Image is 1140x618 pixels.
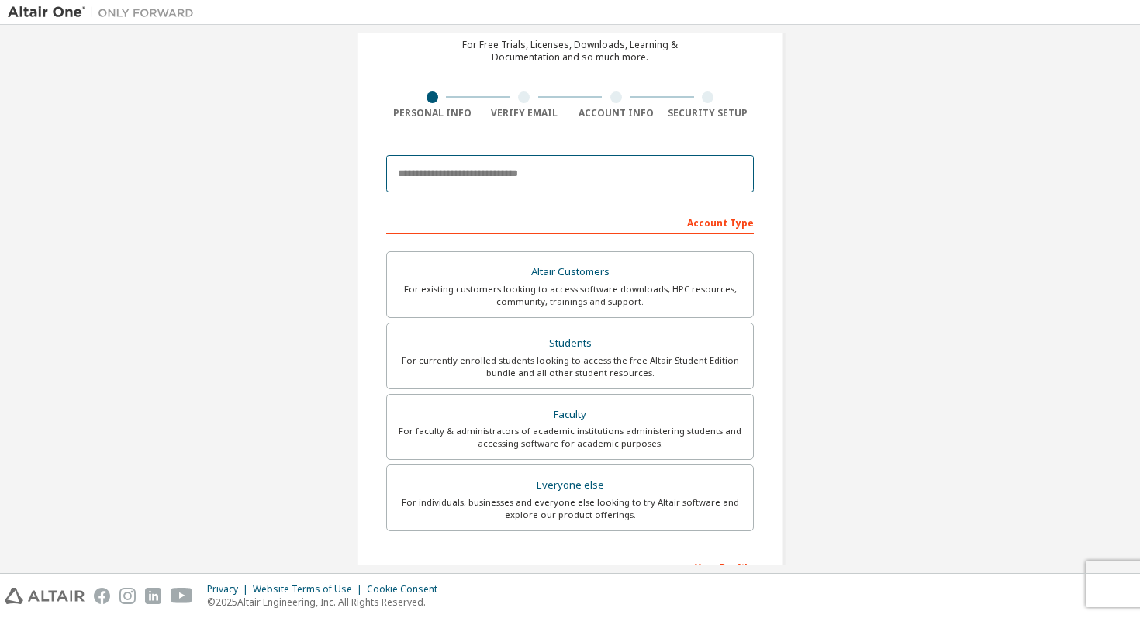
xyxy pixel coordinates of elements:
[207,583,253,596] div: Privacy
[145,588,161,604] img: linkedin.svg
[396,354,744,379] div: For currently enrolled students looking to access the free Altair Student Edition bundle and all ...
[171,588,193,604] img: youtube.svg
[396,425,744,450] div: For faculty & administrators of academic institutions administering students and accessing softwa...
[386,554,754,579] div: Your Profile
[5,588,85,604] img: altair_logo.svg
[8,5,202,20] img: Altair One
[396,404,744,426] div: Faculty
[207,596,447,609] p: © 2025 Altair Engineering, Inc. All Rights Reserved.
[367,583,447,596] div: Cookie Consent
[253,583,367,596] div: Website Terms of Use
[119,588,136,604] img: instagram.svg
[94,588,110,604] img: facebook.svg
[386,209,754,234] div: Account Type
[386,107,478,119] div: Personal Info
[662,107,755,119] div: Security Setup
[396,283,744,308] div: For existing customers looking to access software downloads, HPC resources, community, trainings ...
[396,475,744,496] div: Everyone else
[396,333,744,354] div: Students
[462,39,678,64] div: For Free Trials, Licenses, Downloads, Learning & Documentation and so much more.
[396,261,744,283] div: Altair Customers
[478,107,571,119] div: Verify Email
[570,107,662,119] div: Account Info
[396,496,744,521] div: For individuals, businesses and everyone else looking to try Altair software and explore our prod...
